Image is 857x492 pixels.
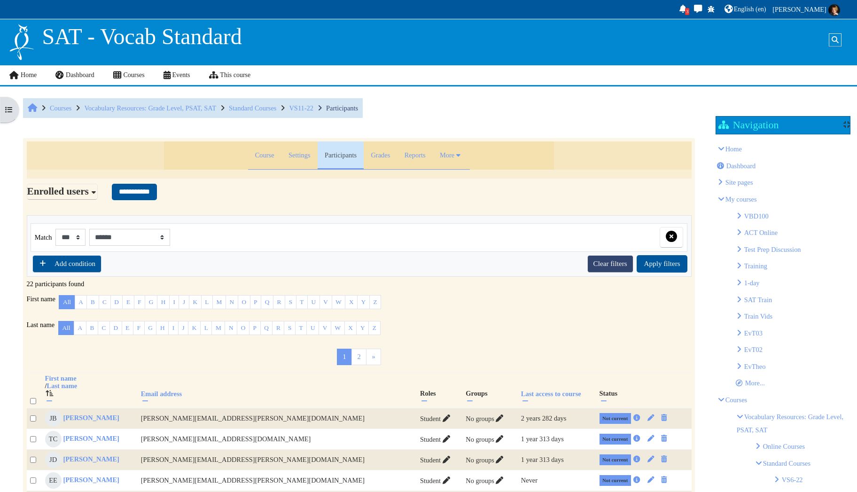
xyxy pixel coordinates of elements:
a: B [86,321,98,335]
li: Test Prep Discussion [737,243,849,256]
span: Jill Barker [45,410,62,427]
a: C [98,321,110,335]
span: Jeremy Dunn [45,452,62,468]
a: Train Vids [744,312,773,320]
td: 1 year 313 days [519,429,598,450]
a: O [237,321,249,335]
a: I [168,321,179,335]
a: E [122,295,134,309]
a: Q [261,295,273,309]
a: Jill Barker[PERSON_NAME] [45,410,119,427]
a: P [250,295,262,309]
span: Last name [27,321,55,342]
a: Courses [725,396,748,404]
a: Training [744,262,767,270]
a: My courses [725,195,757,203]
span: Events [172,71,190,78]
i: Edit enrolment [647,414,655,421]
a: Manual enrolments [632,435,645,442]
a: Unenrol [660,476,672,484]
a: C [99,295,111,309]
td: 2 years 282 days [519,408,598,429]
a: N [226,295,238,309]
a: Z [368,321,380,335]
nav: Site links [8,65,250,85]
span: More... [745,379,765,387]
a: Manual enrolments [632,476,645,484]
a: More [433,141,470,170]
span: SAT - Vocab Standard [42,24,242,49]
a: V [319,321,331,335]
a: W [331,321,345,335]
span: Terry Cross [45,431,62,447]
a: W [332,295,346,309]
li: My courses [718,193,849,390]
span: Dashboard [66,71,94,78]
span: Dashboard [726,162,756,170]
a: Edit enrolment [647,414,659,422]
li: EvT03 [737,327,849,340]
i: Unenrol [660,456,669,462]
li: VBD100 [737,210,849,223]
a: S [284,321,296,335]
td: [PERSON_NAME][EMAIL_ADDRESS][PERSON_NAME][DOMAIN_NAME] [139,408,418,429]
a: Terry Cross[PERSON_NAME] [45,431,119,447]
i: Jeremy Dunn's role assignments [443,456,450,463]
a: VS6-22 [782,476,803,484]
span: Not current [600,434,631,445]
li: 1-day [737,276,849,289]
a: All [58,321,74,335]
a: H [157,295,170,309]
i: Unenrol [660,435,669,442]
a: SAT Train [744,296,772,304]
span: First name [27,295,55,316]
a: T [296,295,308,309]
div: 3 [685,8,690,15]
button: Apply filters [637,255,687,273]
button: Remove filter row [660,227,683,248]
a: O [238,295,250,309]
i: Edit groups for "Jill Barker" [496,414,503,422]
a: First name [45,375,137,383]
a: Unenrol [660,414,672,422]
a: Manual enrolments [632,455,645,463]
span: Not current [600,454,631,465]
a: Grades [364,141,397,170]
a: EvT02 [744,346,763,353]
a: Z [369,295,381,309]
a: This course [200,65,260,85]
li: Training [737,259,849,273]
td: [PERSON_NAME][EMAIL_ADDRESS][PERSON_NAME][DOMAIN_NAME] [139,470,418,491]
a: I [169,295,179,309]
a: V [319,295,332,309]
a: Student [420,456,453,464]
a: Edit enrolment [647,455,659,463]
span: Add condition [47,259,96,267]
a: Eugenia Ekwengo[PERSON_NAME] [45,472,119,489]
a: X [345,295,358,309]
a: All [59,295,75,309]
a: K [188,321,201,335]
a: H [156,321,169,335]
a: K [189,295,202,309]
h2: Navigation [718,119,779,131]
div: Show / hide the block [843,121,850,128]
a: No groups [466,436,507,443]
a: M [212,295,226,309]
span: Courses [124,71,145,78]
a: G [145,295,157,309]
a: Test Prep Discussion [744,246,801,253]
a: A [74,321,86,335]
th: Status [598,373,692,408]
button: Clear filters [587,255,633,273]
a: User menu [771,2,841,16]
th: Groups [464,373,519,408]
i: Unenrol [660,414,669,421]
i: Edit groups for "Terry Cross" [496,435,503,443]
span: Home [21,71,37,78]
a: Participants [318,141,364,170]
a: VS11-22 [289,104,313,112]
span: Home [28,108,37,109]
a: D [110,295,123,309]
span: Online Courses [763,443,805,450]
